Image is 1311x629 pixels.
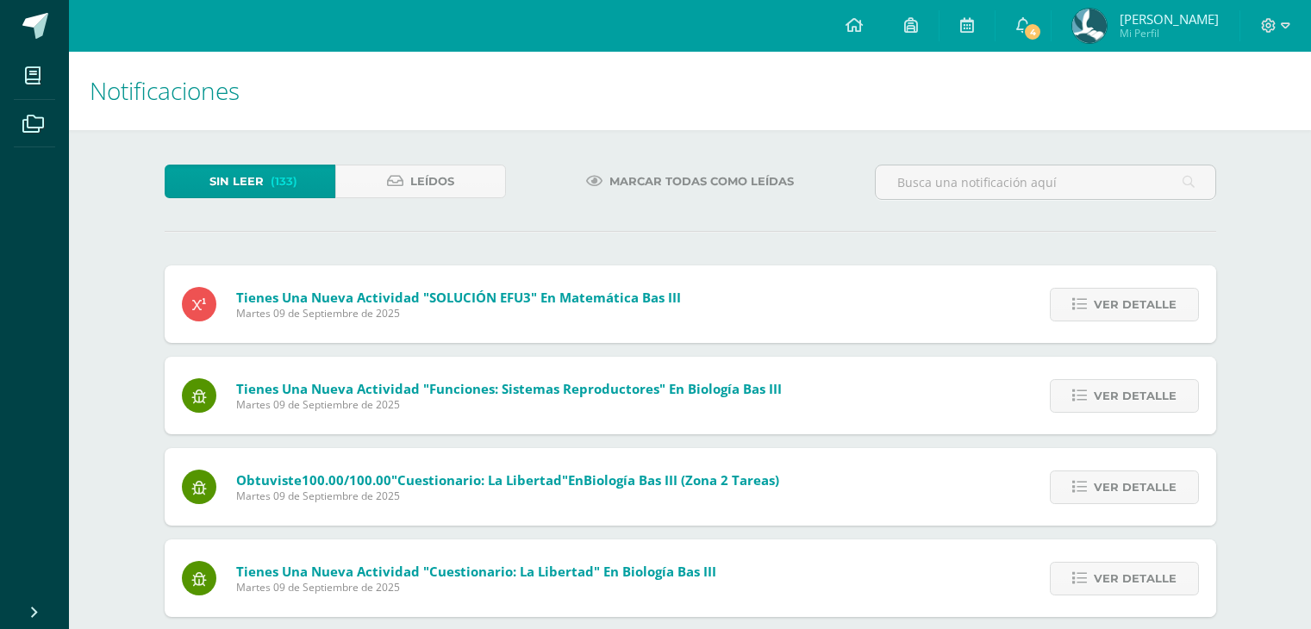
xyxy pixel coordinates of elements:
span: 100.00/100.00 [302,471,391,489]
a: Leídos [335,165,506,198]
span: Martes 09 de Septiembre de 2025 [236,397,782,412]
span: Martes 09 de Septiembre de 2025 [236,580,716,595]
span: Notificaciones [90,74,240,107]
span: Tienes una nueva actividad "SOLUCIÓN EFU3" En Matemática Bas III [236,289,681,306]
span: "Cuestionario: la libertad" [391,471,568,489]
span: Marcar todas como leídas [609,165,794,197]
span: [PERSON_NAME] [1120,10,1219,28]
span: Ver detalle [1094,380,1177,412]
span: Tienes una nueva actividad "Cuestionario: la libertad" En Biología Bas III [236,563,716,580]
span: Biología Bas III (Zona 2 Tareas) [584,471,779,489]
span: 4 [1023,22,1042,41]
input: Busca una notificación aquí [876,165,1215,199]
span: Obtuviste en [236,471,779,489]
span: Ver detalle [1094,471,1177,503]
span: Leídos [410,165,454,197]
span: Ver detalle [1094,563,1177,595]
span: Martes 09 de Septiembre de 2025 [236,489,779,503]
span: (133) [271,165,297,197]
span: Tienes una nueva actividad "Funciones: sistemas reproductores" En Biología Bas III [236,380,782,397]
span: Ver detalle [1094,289,1177,321]
span: Sin leer [209,165,264,197]
span: Mi Perfil [1120,26,1219,40]
a: Marcar todas como leídas [565,165,815,198]
img: f699e455cfe0b6205fbd7994ff7a8509.png [1072,9,1107,43]
a: Sin leer(133) [165,165,335,198]
span: Martes 09 de Septiembre de 2025 [236,306,681,321]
